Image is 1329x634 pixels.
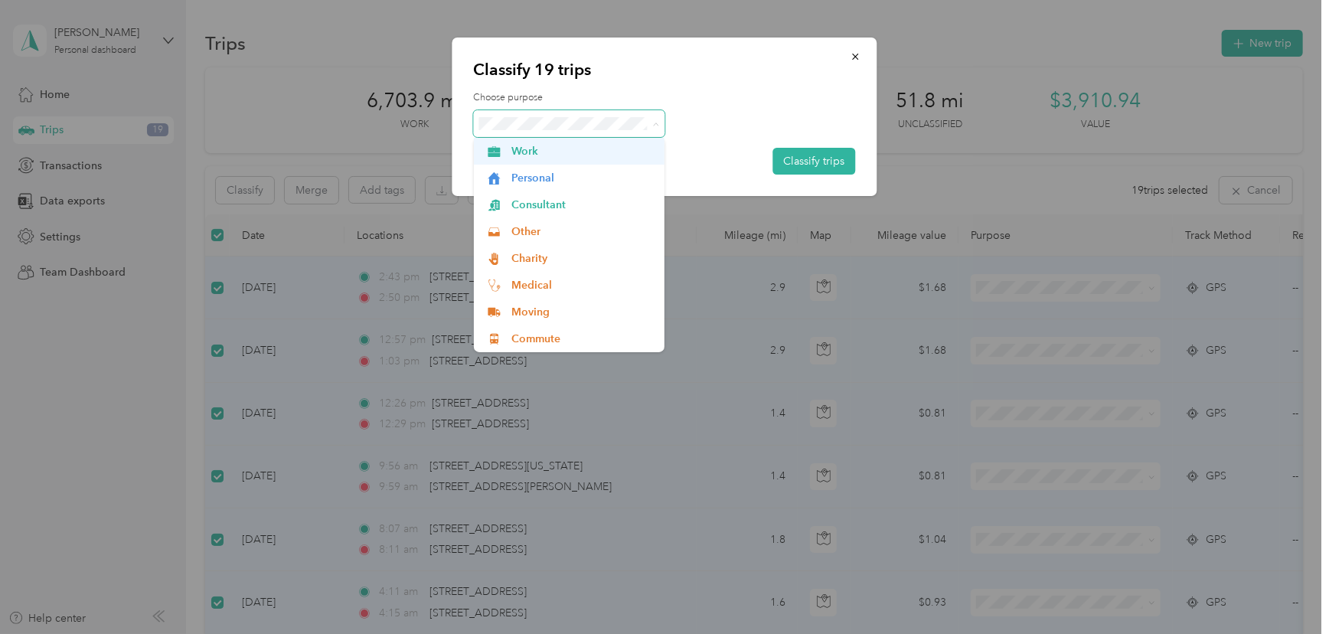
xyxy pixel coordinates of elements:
span: Commute [511,331,654,347]
span: Work [511,143,654,159]
span: Personal [511,170,654,186]
span: Other [511,224,654,240]
span: Charity [511,250,654,266]
iframe: Everlance-gr Chat Button Frame [1243,548,1329,634]
p: Classify 19 trips [474,59,856,80]
span: Medical [511,277,654,293]
span: Moving [511,304,654,320]
label: Choose purpose [474,91,856,105]
button: Classify trips [773,148,856,175]
span: Consultant [511,197,654,213]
